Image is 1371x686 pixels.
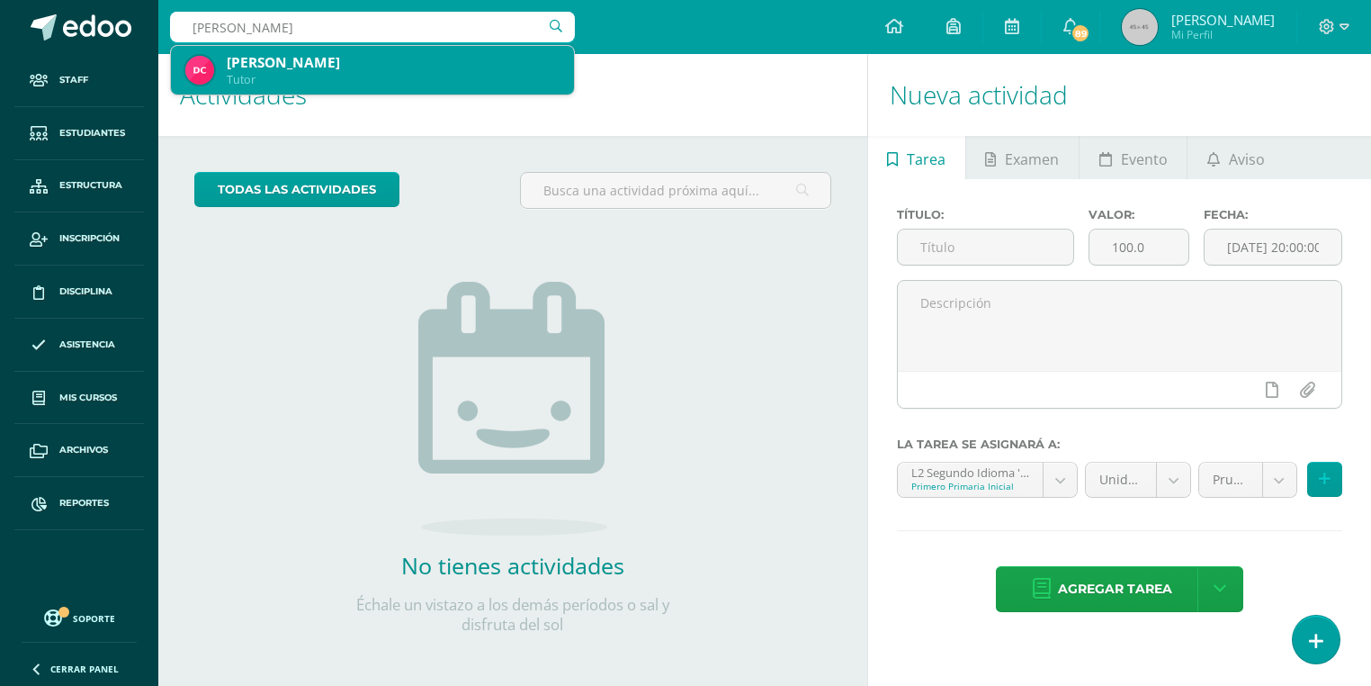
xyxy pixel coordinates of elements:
[418,282,607,536] img: no_activities.png
[59,231,120,246] span: Inscripción
[59,443,108,457] span: Archivos
[1086,463,1190,497] a: Unidad 3
[898,230,1073,265] input: Título
[890,54,1349,136] h1: Nueva actividad
[911,480,1030,492] div: Primero Primaria Inicial
[907,138,945,181] span: Tarea
[1089,230,1188,265] input: Puntos máximos
[1121,138,1168,181] span: Evento
[1204,208,1342,221] label: Fecha:
[1205,230,1341,265] input: Fecha de entrega
[14,477,144,530] a: Reportes
[898,463,1078,497] a: L2 Segundo Idioma 'compound--L2 Segundo Idioma'Primero Primaria Inicial
[1171,11,1275,29] span: [PERSON_NAME]
[59,496,109,510] span: Reportes
[1199,463,1296,497] a: Prueba de Logro (40.0%)
[59,338,115,352] span: Asistencia
[1213,463,1249,497] span: Prueba de Logro (40.0%)
[59,126,125,140] span: Estudiantes
[14,160,144,213] a: Estructura
[333,595,693,635] p: Échale un vistazo a los demás períodos o sal y disfruta del sol
[521,173,830,208] input: Busca una actividad próxima aquí...
[73,612,115,625] span: Soporte
[59,391,117,405] span: Mis cursos
[1005,138,1059,181] span: Examen
[1071,23,1090,43] span: 89
[14,424,144,477] a: Archivos
[14,212,144,266] a: Inscripción
[227,72,560,87] div: Tutor
[966,136,1079,179] a: Examen
[1080,136,1187,179] a: Evento
[185,56,214,85] img: a653220914fa674f82b542de39c42ff9.png
[59,178,122,193] span: Estructura
[911,463,1030,480] div: L2 Segundo Idioma 'compound--L2 Segundo Idioma'
[59,73,88,87] span: Staff
[59,284,112,299] span: Disciplina
[50,663,119,675] span: Cerrar panel
[1171,27,1275,42] span: Mi Perfil
[227,53,560,72] div: [PERSON_NAME]
[14,266,144,319] a: Disciplina
[333,550,693,581] h2: No tienes actividades
[897,438,1342,451] label: La tarea se asignará a:
[1187,136,1284,179] a: Aviso
[897,208,1074,221] label: Título:
[1122,9,1158,45] img: 45x45
[14,107,144,160] a: Estudiantes
[1058,567,1172,611] span: Agregar tarea
[170,12,575,42] input: Busca un usuario...
[14,54,144,107] a: Staff
[14,319,144,372] a: Asistencia
[868,136,965,179] a: Tarea
[1229,138,1265,181] span: Aviso
[1099,463,1142,497] span: Unidad 3
[22,605,137,629] a: Soporte
[1089,208,1189,221] label: Valor:
[194,172,399,207] a: todas las Actividades
[14,372,144,425] a: Mis cursos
